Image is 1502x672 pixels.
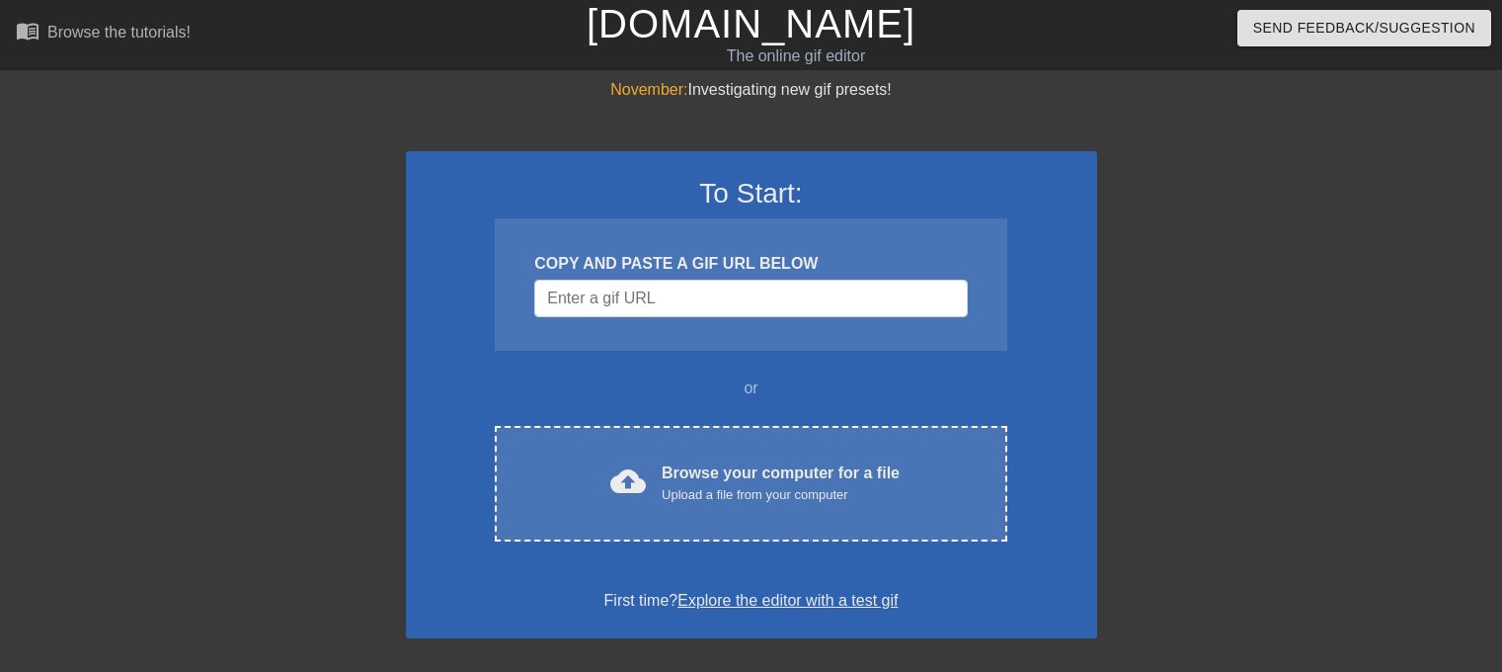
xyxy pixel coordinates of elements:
span: cloud_upload [610,463,646,499]
a: Explore the editor with a test gif [677,592,898,609]
h3: To Start: [432,177,1071,210]
div: COPY AND PASTE A GIF URL BELOW [534,252,967,276]
span: Send Feedback/Suggestion [1253,16,1475,41]
div: Investigating new gif presets! [406,78,1097,102]
input: Username [534,280,967,317]
a: Browse the tutorials! [16,19,191,49]
div: Browse your computer for a file [662,462,900,505]
div: or [457,377,1046,400]
div: Upload a file from your computer [662,485,900,505]
div: The online gif editor [511,44,1081,68]
div: First time? [432,589,1071,613]
a: [DOMAIN_NAME] [587,2,915,45]
button: Send Feedback/Suggestion [1237,10,1491,46]
span: menu_book [16,19,40,42]
div: Browse the tutorials! [47,24,191,41]
span: November: [610,81,687,98]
